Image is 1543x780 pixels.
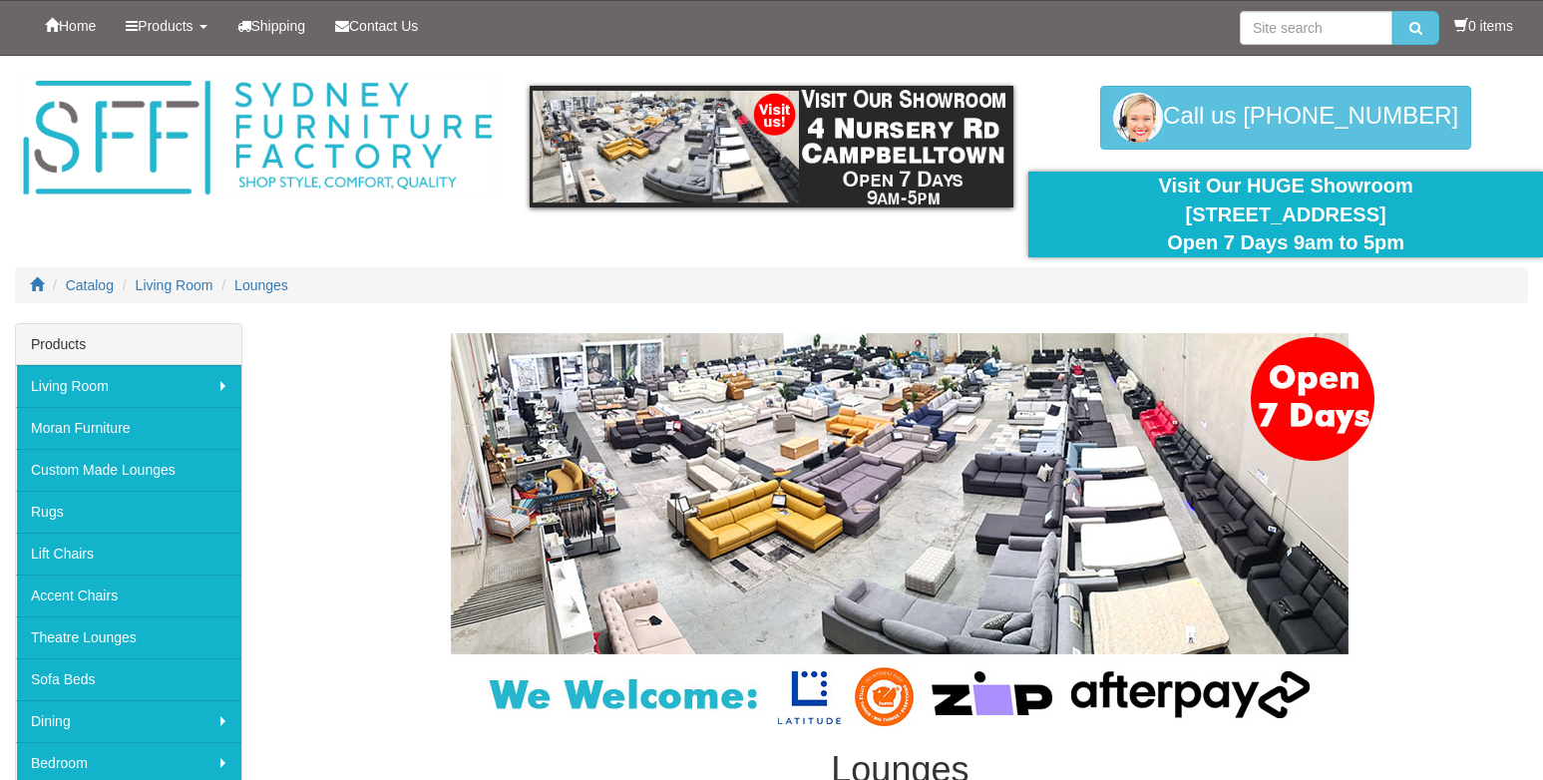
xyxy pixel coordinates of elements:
a: Catalog [66,277,114,293]
a: Theatre Lounges [16,616,241,658]
a: Products [111,1,221,51]
div: Visit Our HUGE Showroom [STREET_ADDRESS] Open 7 Days 9am to 5pm [1043,172,1528,257]
a: Rugs [16,491,241,533]
a: Lounges [234,277,288,293]
a: Contact Us [320,1,433,51]
img: showroom.gif [530,86,1014,207]
a: Living Room [16,365,241,407]
a: Home [30,1,111,51]
img: Sydney Furniture Factory [15,76,500,200]
a: Sofa Beds [16,658,241,700]
div: Products [16,324,241,365]
a: Accent Chairs [16,575,241,616]
input: Site search [1240,11,1392,45]
a: Lift Chairs [16,533,241,575]
li: 0 items [1454,16,1513,36]
span: Home [59,18,96,34]
a: Custom Made Lounges [16,449,241,491]
a: Living Room [136,277,213,293]
a: Shipping [222,1,321,51]
span: Products [138,18,193,34]
a: Moran Furniture [16,407,241,449]
span: Shipping [251,18,306,34]
span: Contact Us [349,18,418,34]
a: Dining [16,700,241,742]
img: Lounges [401,333,1398,730]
